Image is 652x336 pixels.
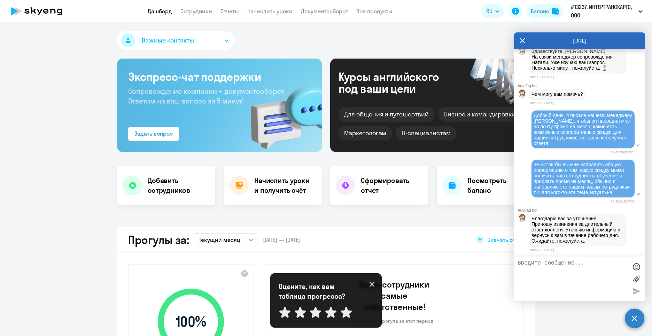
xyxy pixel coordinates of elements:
[134,129,173,138] div: Задать вопрос
[518,214,527,224] img: bot avatar
[530,101,554,105] time: 09:11:46[DATE]
[486,7,492,15] span: RU
[151,313,231,330] span: 100 %
[247,8,293,15] a: Начислить уроки
[148,8,172,15] a: Дашборд
[195,233,257,246] button: Текущий месяц
[128,70,311,84] h3: Экспресс-чат поддержки
[530,248,554,252] time: 09:45:09[DATE]
[128,127,179,141] button: Задать вопрос
[361,176,423,195] h4: Сформировать отчет
[518,90,527,100] img: bot avatar
[263,236,300,244] span: [DATE] — [DATE]
[530,75,554,79] time: 09:11:31[DATE]
[571,3,636,20] p: #13237, ИНТЕРТРАНСКАРГО, ООО
[531,216,623,244] p: Благодарю вас за уточнение. Приношу извинения за длительный ответ коллеги. Уточняю информацию и в...
[487,236,524,244] span: Скачать отчет
[534,113,634,146] span: Добрый день, я писала нашему менеджеру [PERSON_NAME], чтобы он направил мне на почту промо на мес...
[254,176,315,195] h4: Начислить уроки и получить счёт
[339,126,392,140] div: Маркетологам
[531,48,623,71] p: Здравствуйте, [PERSON_NAME] ﻿На связи менеджер сопровождения Натали. Уже изучаю ваш запрос. Неско...
[552,8,559,15] img: balance
[611,150,635,154] time: 09:43:38[DATE]
[241,74,322,152] img: bg-img
[148,176,210,195] h4: Добавить сотрудников
[531,91,583,97] p: Чем могу вам помочь?
[339,71,458,94] div: Курсы английского под ваши цели
[356,8,393,15] a: Все продукты
[481,4,504,18] button: RU
[350,279,439,312] h3: Ваши сотрудники самые ответственные!
[279,282,355,301] p: Оцените, как вам таблица прогресса?
[128,233,189,247] h2: Прогулы за:
[534,162,633,195] span: не могли бы вы мне направить общую информацию о том, какую скидку может получить наш сотрудник на...
[518,47,527,57] img: bot avatar
[518,84,645,88] div: Autofaq bot
[567,3,646,20] button: #13237, ИНТЕРТРАНСКАРГО, ООО
[467,176,529,195] h4: Посмотреть баланс
[527,4,563,18] button: Балансbalance
[180,8,212,15] a: Сотрудники
[531,7,549,15] div: Баланс
[396,126,456,140] div: IT-специалистам
[220,8,239,15] a: Отчеты
[128,87,286,105] span: Сопровождение компании + документооборот. Ответим на ваш вопрос за 5 минут!
[339,107,434,122] div: Для общения и путешествий
[611,199,635,203] time: 09:45:01[DATE]
[518,208,645,212] div: Autofaq bot
[438,107,521,122] div: Бизнес и командировки
[631,274,642,284] label: Лимит 10 файлов
[199,236,240,244] p: Текущий месяц
[142,36,194,45] span: Важные контакты
[117,31,234,50] button: Важные контакты
[356,318,433,324] p: Ни одного прогула за этот период
[301,8,348,15] a: Документооборот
